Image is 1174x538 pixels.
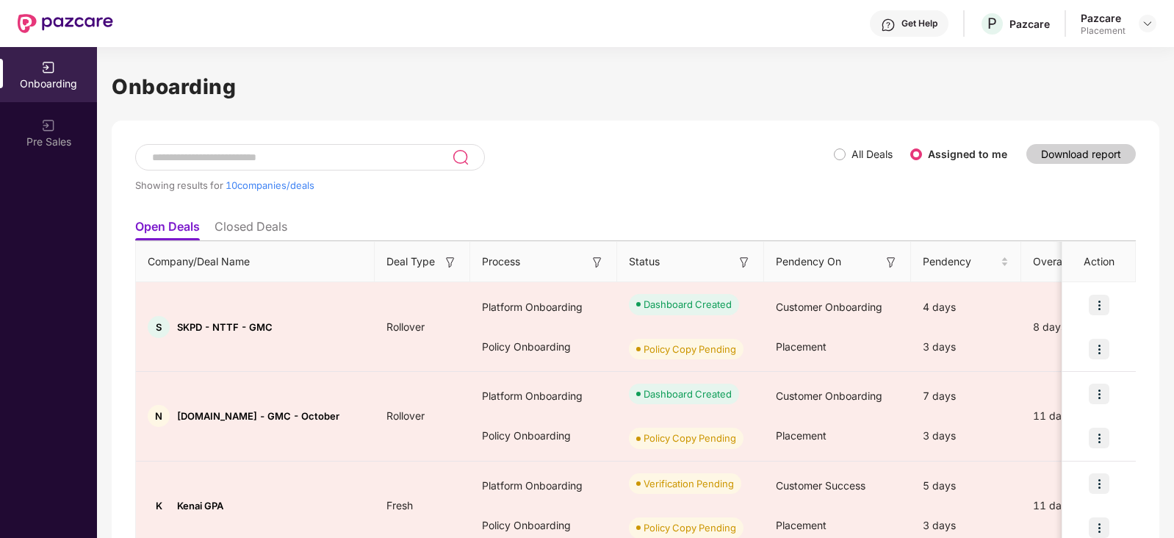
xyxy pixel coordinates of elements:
img: svg+xml;base64,PHN2ZyB3aWR0aD0iMTYiIGhlaWdodD0iMTYiIHZpZXdCb3g9IjAgMCAxNiAxNiIgZmlsbD0ibm9uZSIgeG... [590,255,605,270]
img: svg+xml;base64,PHN2ZyB3aWR0aD0iMjQiIGhlaWdodD0iMjUiIHZpZXdCb3g9IjAgMCAyNCAyNSIgZmlsbD0ibm9uZSIgeG... [452,148,469,166]
div: 4 days [911,287,1021,327]
div: 11 days [1021,408,1146,424]
img: svg+xml;base64,PHN2ZyBpZD0iRHJvcGRvd24tMzJ4MzIiIHhtbG5zPSJodHRwOi8vd3d3LnczLm9yZy8yMDAwL3N2ZyIgd2... [1142,18,1153,29]
li: Open Deals [135,219,200,240]
span: Rollover [375,409,436,422]
div: 3 days [911,416,1021,456]
h1: Onboarding [112,71,1159,103]
span: Placement [776,429,827,442]
img: icon [1089,384,1109,404]
img: icon [1089,295,1109,315]
span: Process [482,254,520,270]
div: Dashboard Created [644,387,732,401]
div: 5 days [911,466,1021,506]
div: 11 days [1021,498,1146,514]
div: K [148,495,170,517]
div: Policy Onboarding [470,416,617,456]
div: Get Help [901,18,937,29]
span: Customer Success [776,479,865,492]
div: Policy Copy Pending [644,342,736,356]
label: All Deals [851,148,893,160]
img: svg+xml;base64,PHN2ZyBpZD0iSGVscC0zMngzMiIgeG1sbnM9Imh0dHA6Ly93d3cudzMub3JnLzIwMDAvc3ZnIiB3aWR0aD... [881,18,896,32]
img: svg+xml;base64,PHN2ZyB3aWR0aD0iMjAiIGhlaWdodD0iMjAiIHZpZXdCb3g9IjAgMCAyMCAyMCIgZmlsbD0ibm9uZSIgeG... [41,60,56,75]
span: Kenai GPA [177,500,223,512]
div: S [148,316,170,338]
div: Policy Onboarding [470,327,617,367]
span: [DOMAIN_NAME] - GMC - October [177,410,339,422]
div: Showing results for [135,179,834,191]
div: 7 days [911,376,1021,416]
div: 3 days [911,327,1021,367]
span: P [987,15,997,32]
img: icon [1089,428,1109,448]
th: Pendency [911,242,1021,282]
div: 8 days [1021,319,1146,335]
div: Dashboard Created [644,297,732,312]
div: Pazcare [1081,11,1126,25]
div: Pazcare [1009,17,1050,31]
span: Customer Onboarding [776,390,882,402]
span: Placement [776,340,827,353]
div: Platform Onboarding [470,466,617,506]
img: New Pazcare Logo [18,14,113,33]
div: Policy Copy Pending [644,431,736,445]
div: Platform Onboarding [470,376,617,416]
span: Customer Onboarding [776,301,882,313]
label: Assigned to me [928,148,1007,160]
img: svg+xml;base64,PHN2ZyB3aWR0aD0iMTYiIGhlaWdodD0iMTYiIHZpZXdCb3g9IjAgMCAxNiAxNiIgZmlsbD0ibm9uZSIgeG... [443,255,458,270]
div: Placement [1081,25,1126,37]
span: 10 companies/deals [226,179,314,191]
span: Status [629,254,660,270]
img: svg+xml;base64,PHN2ZyB3aWR0aD0iMTYiIGhlaWdodD0iMTYiIHZpZXdCb3g9IjAgMCAxNiAxNiIgZmlsbD0ibm9uZSIgeG... [884,255,898,270]
div: Policy Copy Pending [644,520,736,535]
img: svg+xml;base64,PHN2ZyB3aWR0aD0iMjAiIGhlaWdodD0iMjAiIHZpZXdCb3g9IjAgMCAyMCAyMCIgZmlsbD0ibm9uZSIgeG... [41,118,56,133]
th: Overall Pendency [1021,242,1146,282]
li: Closed Deals [215,219,287,240]
span: SKPD - NTTF - GMC [177,321,273,333]
div: Platform Onboarding [470,287,617,327]
button: Download report [1026,144,1136,164]
th: Action [1062,242,1136,282]
span: Pendency On [776,254,841,270]
span: Placement [776,519,827,531]
div: Verification Pending [644,476,734,491]
span: Rollover [375,320,436,333]
div: N [148,405,170,427]
span: Deal Type [386,254,435,270]
img: svg+xml;base64,PHN2ZyB3aWR0aD0iMTYiIGhlaWdodD0iMTYiIHZpZXdCb3g9IjAgMCAxNiAxNiIgZmlsbD0ibm9uZSIgeG... [737,255,752,270]
img: icon [1089,517,1109,538]
th: Company/Deal Name [136,242,375,282]
span: Fresh [375,499,425,512]
span: Pendency [923,254,998,270]
img: icon [1089,473,1109,494]
img: icon [1089,339,1109,359]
